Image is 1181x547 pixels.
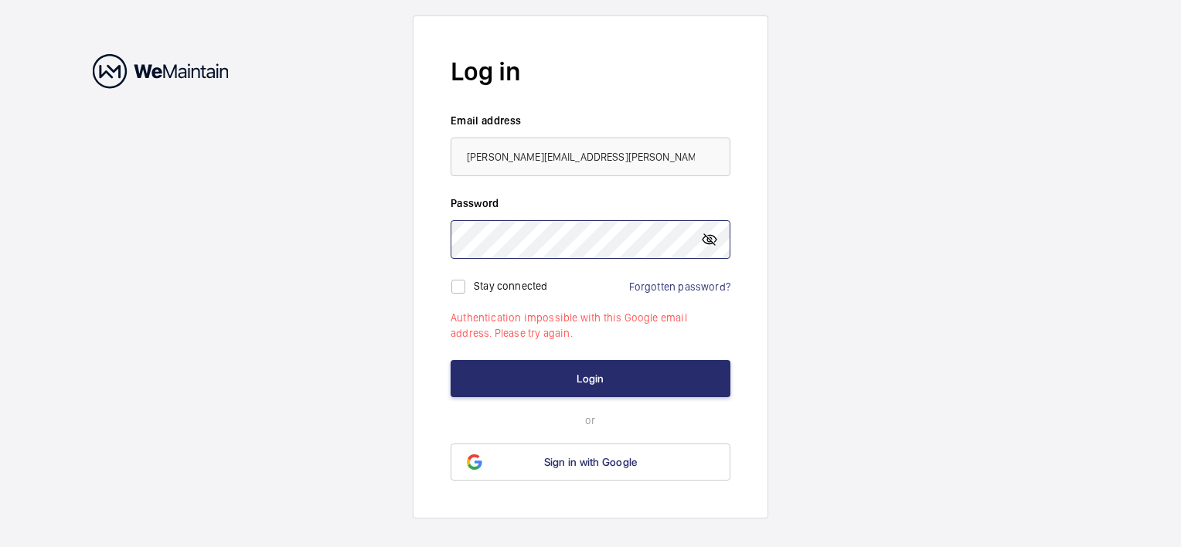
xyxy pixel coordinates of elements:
input: Your email address [451,138,730,176]
p: or [451,413,730,428]
label: Password [451,195,730,211]
label: Email address [451,113,730,128]
a: Forgotten password? [629,280,730,293]
p: Authentication impossible with this Google email address. Please try again. [451,310,730,341]
span: Sign in with Google [544,456,638,468]
label: Stay connected [474,280,548,292]
button: Login [451,360,730,397]
h2: Log in [451,53,730,90]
